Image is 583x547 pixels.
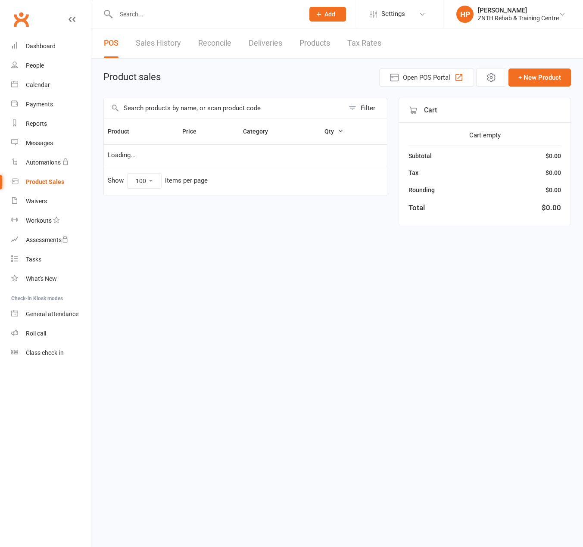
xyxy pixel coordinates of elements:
[478,14,559,22] div: ZNTH Rehab & Training Centre
[11,211,91,230] a: Workouts
[108,173,208,189] div: Show
[104,28,118,58] a: POS
[11,37,91,56] a: Dashboard
[456,6,474,23] div: HP
[478,6,559,14] div: [PERSON_NAME]
[26,159,61,166] div: Automations
[11,230,91,250] a: Assessments
[408,151,432,161] div: Subtotal
[11,153,91,172] a: Automations
[11,343,91,363] a: Class kiosk mode
[11,250,91,269] a: Tasks
[324,126,343,137] button: Qty
[26,311,78,317] div: General attendance
[104,144,387,166] td: Loading...
[10,9,32,30] a: Clubworx
[243,128,277,135] span: Category
[399,98,571,123] div: Cart
[26,330,46,337] div: Roll call
[26,349,64,356] div: Class check-in
[249,28,282,58] a: Deliveries
[361,103,375,113] div: Filter
[26,120,47,127] div: Reports
[299,28,330,58] a: Products
[108,128,139,135] span: Product
[26,236,69,243] div: Assessments
[309,7,346,22] button: Add
[408,168,418,177] div: Tax
[408,130,561,140] div: Cart empty
[26,81,50,88] div: Calendar
[11,192,91,211] a: Waivers
[11,95,91,114] a: Payments
[11,56,91,75] a: People
[26,198,47,205] div: Waivers
[11,305,91,324] a: General attendance kiosk mode
[26,256,41,263] div: Tasks
[546,151,561,161] div: $0.00
[182,128,206,135] span: Price
[165,177,208,184] div: items per page
[379,68,474,87] button: Open POS Portal
[546,168,561,177] div: $0.00
[26,275,57,282] div: What's New
[324,11,335,18] span: Add
[347,28,381,58] a: Tax Rates
[381,4,405,24] span: Settings
[11,114,91,134] a: Reports
[198,28,231,58] a: Reconcile
[408,185,435,195] div: Rounding
[344,98,387,118] button: Filter
[26,101,53,108] div: Payments
[324,128,343,135] span: Qty
[26,217,52,224] div: Workouts
[26,62,44,69] div: People
[113,8,298,20] input: Search...
[103,72,161,82] h1: Product sales
[11,134,91,153] a: Messages
[11,324,91,343] a: Roll call
[136,28,181,58] a: Sales History
[508,68,571,87] button: + New Product
[108,126,139,137] button: Product
[104,98,344,118] input: Search products by name, or scan product code
[26,140,53,146] div: Messages
[408,202,425,214] div: Total
[542,202,561,214] div: $0.00
[11,269,91,289] a: What's New
[182,126,206,137] button: Price
[11,172,91,192] a: Product Sales
[243,126,277,137] button: Category
[11,75,91,95] a: Calendar
[26,178,64,185] div: Product Sales
[26,43,56,50] div: Dashboard
[546,185,561,195] div: $0.00
[403,72,450,83] span: Open POS Portal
